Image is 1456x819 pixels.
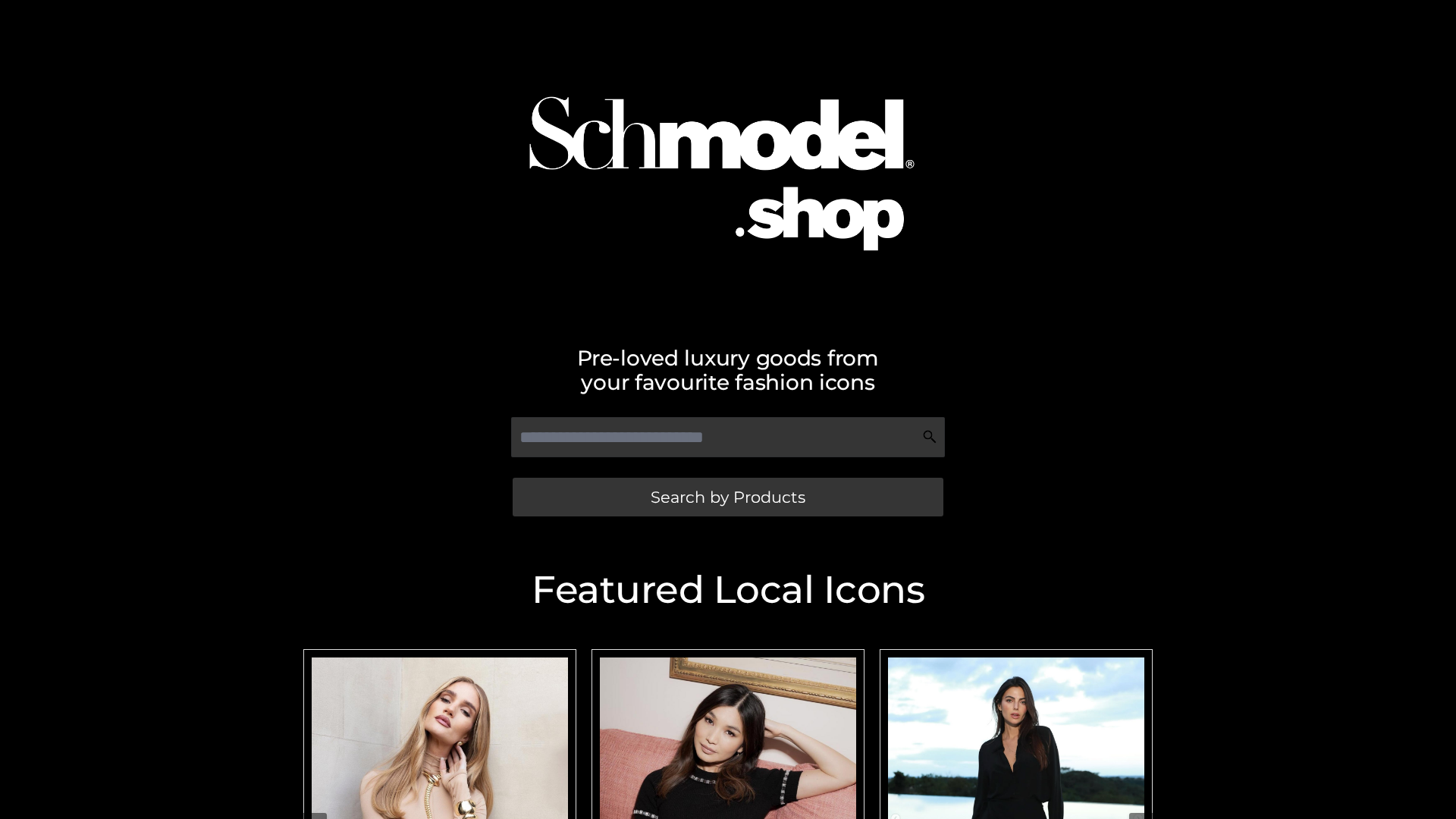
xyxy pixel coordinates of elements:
h2: Pre-loved luxury goods from your favourite fashion icons [296,346,1160,394]
h2: Featured Local Icons​ [296,571,1160,609]
img: Search Icon [922,429,937,444]
a: Search by Products [513,478,943,516]
span: Search by Products [651,489,805,505]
